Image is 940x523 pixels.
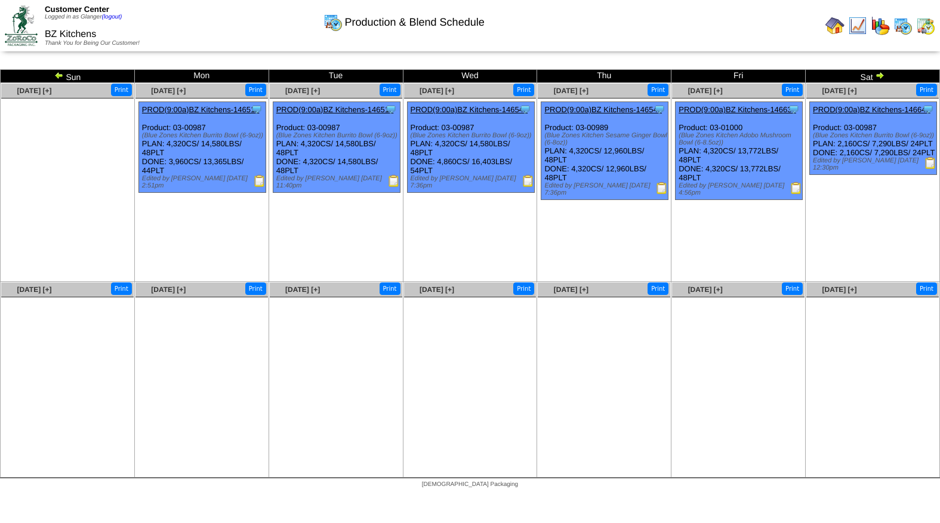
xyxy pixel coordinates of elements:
[679,182,802,196] div: Edited by [PERSON_NAME] [DATE] 4:56pm
[403,70,537,83] td: Wed
[519,103,531,115] img: Tooltip
[102,14,122,20] a: (logout)
[134,70,269,83] td: Mon
[922,103,934,115] img: Tooltip
[407,102,534,193] div: Product: 03-00987 PLAN: 4,320CS / 14,580LBS / 48PLT DONE: 4,860CS / 16,403LBS / 54PLT
[45,5,109,14] span: Customer Center
[380,84,400,96] button: Print
[924,157,936,169] img: Production Report
[916,84,937,96] button: Print
[151,285,186,294] a: [DATE] [+]
[411,175,534,189] div: Edited by [PERSON_NAME] [DATE] 7:36pm
[388,175,400,187] img: Production Report
[17,87,51,95] a: [DATE] [+]
[45,29,96,39] span: BZ Kitchens
[554,285,588,294] a: [DATE] [+]
[541,102,668,200] div: Product: 03-00989 PLAN: 4,320CS / 12,960LBS / 48PLT DONE: 4,320CS / 12,960LBS / 48PLT
[323,13,343,32] img: calendarprod.gif
[411,132,534,139] div: (Blue Zones Kitchen Burrito Bowl (6-9oz))
[345,16,485,29] span: Production & Blend Schedule
[251,103,263,115] img: Tooltip
[142,132,266,139] div: (Blue Zones Kitchen Burrito Bowl (6-9oz))
[45,40,140,47] span: Thank You for Being Our Customer!
[544,132,668,146] div: (Blue Zones Kitchen Sesame Ginger Bowl (6-8oz))
[111,282,132,295] button: Print
[285,87,320,95] a: [DATE] [+]
[276,105,394,114] a: PROD(9:00a)BZ Kitchens-146519
[411,105,528,114] a: PROD(9:00a)BZ Kitchens-146540
[54,70,64,80] img: arrowleft.gif
[273,102,400,193] div: Product: 03-00987 PLAN: 4,320CS / 14,580LBS / 48PLT DONE: 4,320CS / 14,580LBS / 48PLT
[245,84,266,96] button: Print
[916,16,935,35] img: calendarinout.gif
[782,84,803,96] button: Print
[813,157,936,171] div: Edited by [PERSON_NAME] [DATE] 12:30pm
[825,16,845,35] img: home.gif
[813,105,930,114] a: PROD(9:00a)BZ Kitchens-146649
[544,105,662,114] a: PROD(9:00a)BZ Kitchens-146546
[848,16,867,35] img: line_graph.gif
[276,132,400,139] div: (Blue Zones Kitchen Burrito Bowl (6-9oz))
[654,103,665,115] img: Tooltip
[420,87,454,95] a: [DATE] [+]
[822,87,856,95] a: [DATE] [+]
[422,481,518,488] span: [DEMOGRAPHIC_DATA] Packaging
[648,282,668,295] button: Print
[648,84,668,96] button: Print
[875,70,884,80] img: arrowright.gif
[269,70,403,83] td: Tue
[537,70,671,83] td: Thu
[554,87,588,95] a: [DATE] [+]
[822,285,856,294] a: [DATE] [+]
[1,70,135,83] td: Sun
[788,103,800,115] img: Tooltip
[679,105,796,114] a: PROD(9:00a)BZ Kitchens-146637
[45,14,122,20] span: Logged in as Glanger
[688,285,723,294] a: [DATE] [+]
[111,84,132,96] button: Print
[810,102,937,175] div: Product: 03-00987 PLAN: 2,160CS / 7,290LBS / 24PLT DONE: 2,160CS / 7,290LBS / 24PLT
[142,175,266,189] div: Edited by [PERSON_NAME] [DATE] 2:51pm
[420,285,454,294] a: [DATE] [+]
[285,285,320,294] a: [DATE] [+]
[679,132,802,146] div: (Blue Zones Kitchen Adobo Mushroom Bowl (6-8.5oz))
[871,16,890,35] img: graph.gif
[544,182,668,196] div: Edited by [PERSON_NAME] [DATE] 7:36pm
[245,282,266,295] button: Print
[671,70,806,83] td: Fri
[806,70,940,83] td: Sat
[254,175,266,187] img: Production Report
[782,282,803,295] button: Print
[385,103,397,115] img: Tooltip
[142,105,260,114] a: PROD(9:00a)BZ Kitchens-146512
[916,282,937,295] button: Print
[522,175,534,187] img: Production Report
[380,282,400,295] button: Print
[790,182,802,194] img: Production Report
[656,182,668,194] img: Production Report
[513,84,534,96] button: Print
[276,175,400,189] div: Edited by [PERSON_NAME] [DATE] 11:40pm
[688,87,723,95] a: [DATE] [+]
[676,102,803,200] div: Product: 03-01000 PLAN: 4,320CS / 13,772LBS / 48PLT DONE: 4,320CS / 13,772LBS / 48PLT
[513,282,534,295] button: Print
[893,16,913,35] img: calendarprod.gif
[151,87,186,95] a: [DATE] [+]
[17,285,51,294] a: [DATE] [+]
[813,132,936,139] div: (Blue Zones Kitchen Burrito Bowl (6-9oz))
[5,5,38,45] img: ZoRoCo_Logo(Green%26Foil)%20jpg.webp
